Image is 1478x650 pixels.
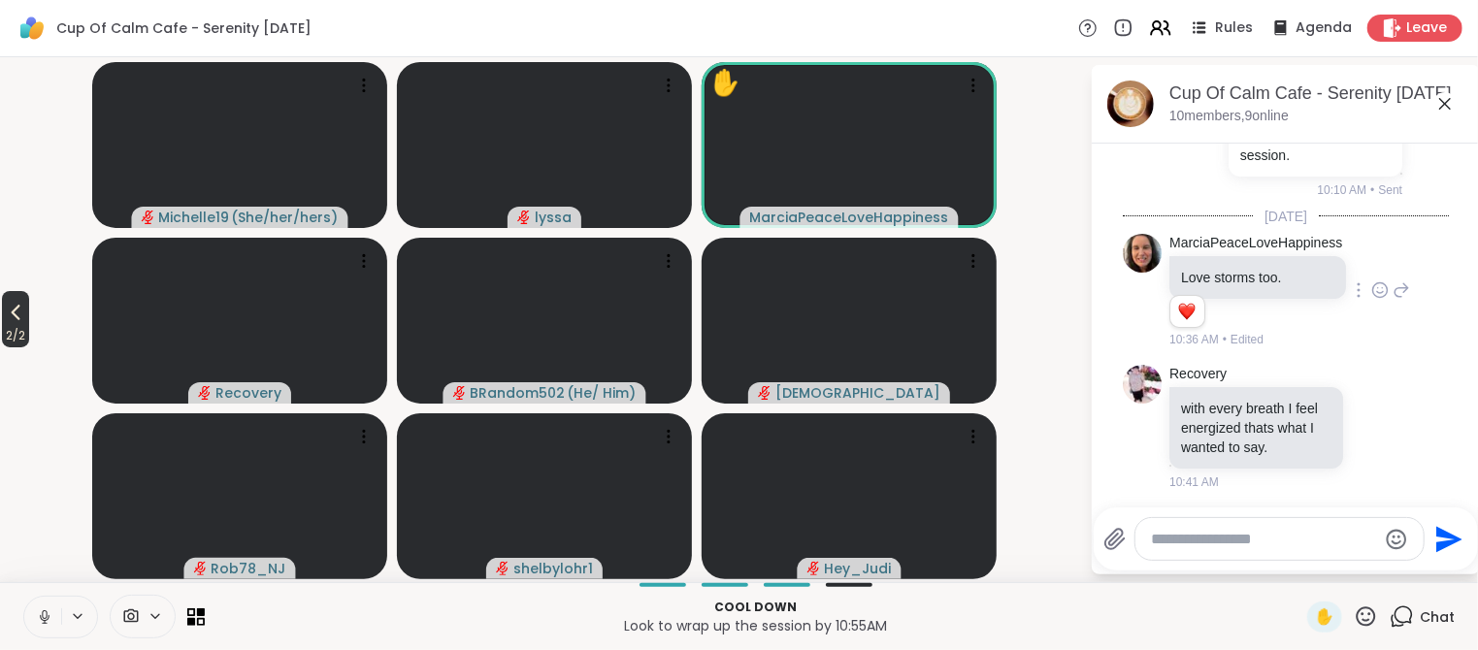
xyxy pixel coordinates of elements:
span: audio-muted [142,211,155,224]
span: audio-muted [517,211,531,224]
span: audio-muted [758,386,772,400]
span: BRandom502 [471,383,566,403]
button: Reactions: love [1176,304,1197,319]
span: Leave [1406,18,1447,38]
span: Hey_Judi [825,559,892,578]
div: Reaction list [1170,296,1204,327]
button: Send [1425,517,1468,561]
p: Love storms too. [1181,268,1334,287]
span: 10:41 AM [1169,473,1219,491]
span: Chat [1420,607,1455,627]
p: 10 members, 9 online [1169,107,1289,126]
span: Rob78_NJ [212,559,286,578]
span: Edited [1231,331,1264,348]
p: Cool down [216,599,1296,616]
span: Rules [1215,18,1253,38]
img: https://sharewell-space-live.sfo3.digitaloceanspaces.com/user-generated/c703a1d2-29a7-4d77-aef4-3... [1123,365,1162,404]
span: audio-muted [194,562,208,575]
span: Michelle19 [159,208,230,227]
button: 2/2 [2,291,29,347]
img: Cup Of Calm Cafe - Serenity Sunday, Oct 12 [1107,81,1154,127]
span: audio-muted [453,386,467,400]
span: ( He/ Him ) [568,383,637,403]
span: MarciaPeaceLoveHappiness [750,208,949,227]
span: • [1370,181,1374,199]
span: Recovery [215,383,281,403]
textarea: Type your message [1151,530,1377,549]
a: MarciaPeaceLoveHappiness [1169,234,1342,253]
span: 10:36 AM [1169,331,1219,348]
a: Recovery [1169,365,1227,384]
p: Look to wrap up the session by 10:55AM [216,616,1296,635]
img: https://sharewell-space-live.sfo3.digitaloceanspaces.com/user-generated/90e0bd37-ea31-4f3e-ba1b-a... [1123,234,1162,273]
p: with every breath I feel energized thats what I wanted to say. [1181,399,1331,457]
span: ✋ [1315,605,1334,629]
img: ShareWell Logomark [16,12,49,45]
div: Cup Of Calm Cafe - Serenity [DATE] [1169,81,1464,106]
span: audio-muted [496,562,509,575]
button: Emoji picker [1385,528,1408,551]
span: audio-muted [807,562,821,575]
span: Cup Of Calm Cafe - Serenity [DATE] [56,18,312,38]
span: 2 / 2 [2,324,29,347]
span: shelbylohr1 [513,559,593,578]
span: 10:10 AM [1317,181,1366,199]
span: ( She/her/hers ) [232,208,339,227]
span: lyssa [535,208,572,227]
div: ✋ [709,64,740,102]
span: [DEMOGRAPHIC_DATA] [775,383,940,403]
span: Sent [1378,181,1402,199]
span: audio-muted [198,386,212,400]
span: [DATE] [1253,207,1319,226]
span: • [1223,331,1227,348]
span: Agenda [1296,18,1352,38]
